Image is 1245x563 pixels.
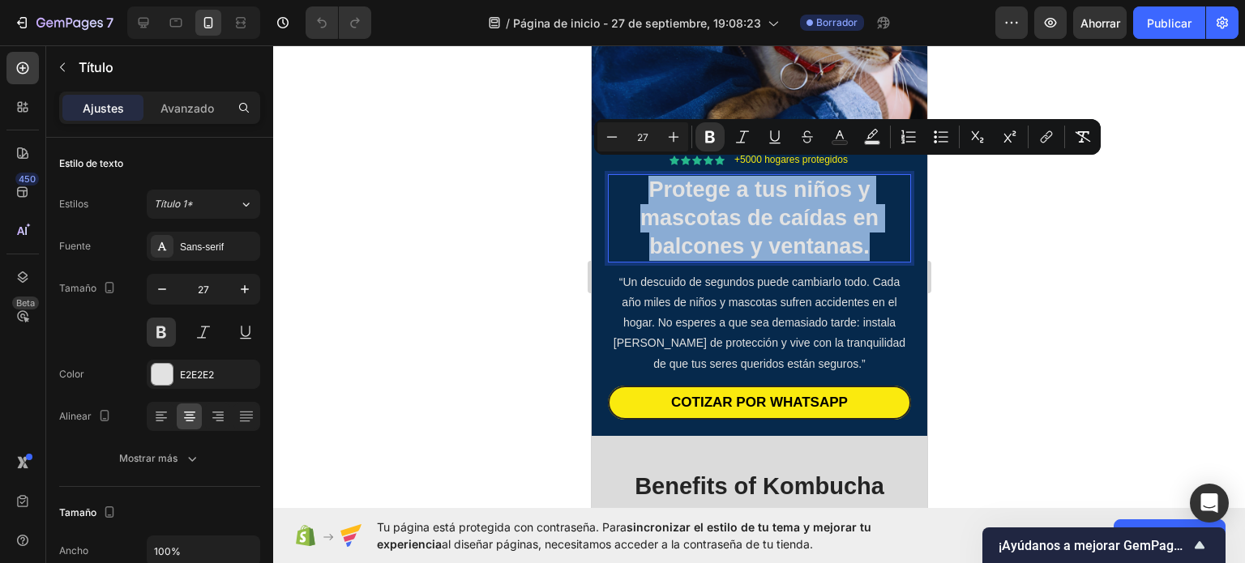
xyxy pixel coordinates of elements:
[26,42,39,55] img: website_grey.svg
[147,190,260,219] button: Título 1*
[6,6,121,39] button: 7
[83,101,124,115] font: Ajustes
[59,410,92,422] font: Alinear
[59,198,88,210] font: Estilos
[83,95,122,107] font: Dominio
[1073,6,1127,39] button: Ahorrar
[79,58,254,77] p: Título
[59,157,123,169] font: Estilo de texto
[106,15,113,31] font: 7
[592,45,927,508] iframe: Área de diseño
[119,452,178,464] font: Mostrar más
[59,240,91,252] font: Fuente
[59,506,96,518] font: Tamaño
[1190,484,1229,522] div: Abrir Intercom Messenger
[1114,519,1226,552] button: Permitir acceso
[594,119,1101,155] div: Editor contextual toolbar
[160,101,214,115] font: Avanzado
[306,6,371,39] div: Deshacer/Rehacer
[59,368,84,380] font: Color
[1080,16,1120,30] font: Ahorrar
[26,26,39,39] img: logo_orange.svg
[45,26,79,38] font: versión
[166,94,179,107] img: tab_keywords_by_traffic_grey.svg
[19,173,36,185] font: 450
[42,42,182,54] font: Dominio: [DOMAIN_NAME]
[816,16,858,28] font: Borrador
[180,369,214,381] font: E2E2E2
[377,520,627,534] font: Tu página está protegida con contraseña. Para
[1147,16,1192,30] font: Publicar
[184,95,251,107] font: Palabras clave
[59,444,260,473] button: Mostrar más
[442,537,813,551] font: al diseñar páginas, necesitamos acceder a la contraseña de tu tienda.
[180,241,224,253] font: Sans-serif
[999,535,1209,555] button: Mostrar encuesta - ¡Ayúdanos a mejorar GemPages!
[65,94,78,107] img: tab_domain_overview_orange.svg
[1133,6,1205,39] button: Publicar
[79,59,113,75] font: Título
[513,16,761,30] font: Página de inicio - 27 de septiembre, 19:08:23
[506,16,510,30] font: /
[16,297,35,309] font: Beta
[154,198,193,210] font: Título 1*
[59,544,88,557] font: Ancho
[79,26,107,38] font: 4.0.25
[999,538,1191,553] font: ¡Ayúdanos a mejorar GemPages!
[59,282,96,294] font: Tamaño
